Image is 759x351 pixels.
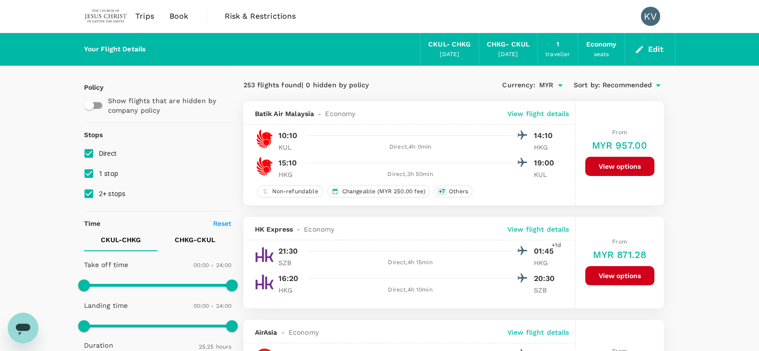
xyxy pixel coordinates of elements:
[428,39,471,50] div: CKUL - CHKG
[308,285,513,295] div: Direct , 4h 10min
[593,247,646,262] h6: MYR 871.28
[641,7,660,26] div: KV
[199,343,232,350] span: 25.25 hours
[255,129,274,149] img: OD
[84,44,146,55] div: Your Flight Details
[84,219,101,228] p: Time
[243,80,454,91] div: 253 flights found | 0 hidden by policy
[507,224,569,234] p: View flight details
[534,157,558,169] p: 19:00
[612,238,627,245] span: From
[101,235,141,245] p: CKUL - CHKG
[556,39,559,50] div: 1
[278,142,302,152] p: KUL
[193,262,232,269] span: 00:00 - 24:00
[84,260,129,269] p: Take off time
[552,241,561,250] span: +1d
[585,157,654,176] button: View options
[308,170,513,179] div: Direct , 3h 50min
[193,303,232,309] span: 00:00 - 24:00
[308,258,513,268] div: Direct , 4h 15min
[255,109,314,118] span: Batik Air Malaysia
[437,187,447,196] span: + 7
[585,266,654,285] button: View options
[213,219,232,228] p: Reset
[255,224,293,234] span: HK Express
[84,82,93,92] p: Policy
[534,130,558,141] p: 14:10
[99,170,119,177] span: 1 stop
[534,258,558,268] p: HKG
[278,246,298,257] p: 21:30
[327,185,430,198] div: Changeable (MYR 250.00 fee)
[169,11,189,22] span: Book
[278,258,302,268] p: SZB
[594,50,609,59] div: seats
[268,187,322,196] span: Non-refundable
[255,245,274,264] img: UO
[255,272,274,292] img: UO
[592,138,648,153] h6: MYR 957.00
[175,235,215,245] p: CHKG - CKUL
[434,185,472,198] div: +7Others
[545,50,570,59] div: traveller
[108,96,225,115] p: Show flights that are hidden by company policy
[278,130,298,141] p: 10:10
[278,170,302,179] p: HKG
[84,6,128,27] img: The Malaysian Church of Jesus Christ of Latter-day Saints
[633,42,667,57] button: Edit
[534,170,558,179] p: KUL
[534,285,558,295] p: SZB
[325,109,355,118] span: Economy
[534,273,558,284] p: 20:30
[602,80,652,91] span: Recommended
[84,301,128,310] p: Landing time
[487,39,530,50] div: CHKG - CKUL
[445,187,472,196] span: Others
[338,187,429,196] span: Changeable (MYR 250.00 fee)
[84,340,113,350] p: Duration
[84,131,103,139] strong: Stops
[304,224,334,234] span: Economy
[507,328,569,337] p: View flight details
[534,246,558,257] p: 01:45
[135,11,154,22] span: Trips
[308,142,513,152] div: Direct , 4h 0min
[289,328,319,337] span: Economy
[534,142,558,152] p: HKG
[255,328,277,337] span: AirAsia
[278,273,299,284] p: 16:20
[225,11,296,22] span: Risk & Restrictions
[277,328,289,337] span: -
[612,129,627,136] span: From
[8,313,38,343] iframe: Button to launch messaging window
[586,39,616,50] div: Economy
[255,157,274,176] img: OD
[314,109,325,118] span: -
[574,80,600,91] span: Sort by :
[257,185,323,198] div: Non-refundable
[293,224,304,234] span: -
[498,50,518,59] div: [DATE]
[502,80,535,91] span: Currency :
[440,50,459,59] div: [DATE]
[507,109,569,118] p: View flight details
[99,190,126,198] span: 2+ stops
[99,150,117,157] span: Direct
[554,79,567,92] button: Open
[278,285,302,295] p: HKG
[278,157,297,169] p: 15:10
